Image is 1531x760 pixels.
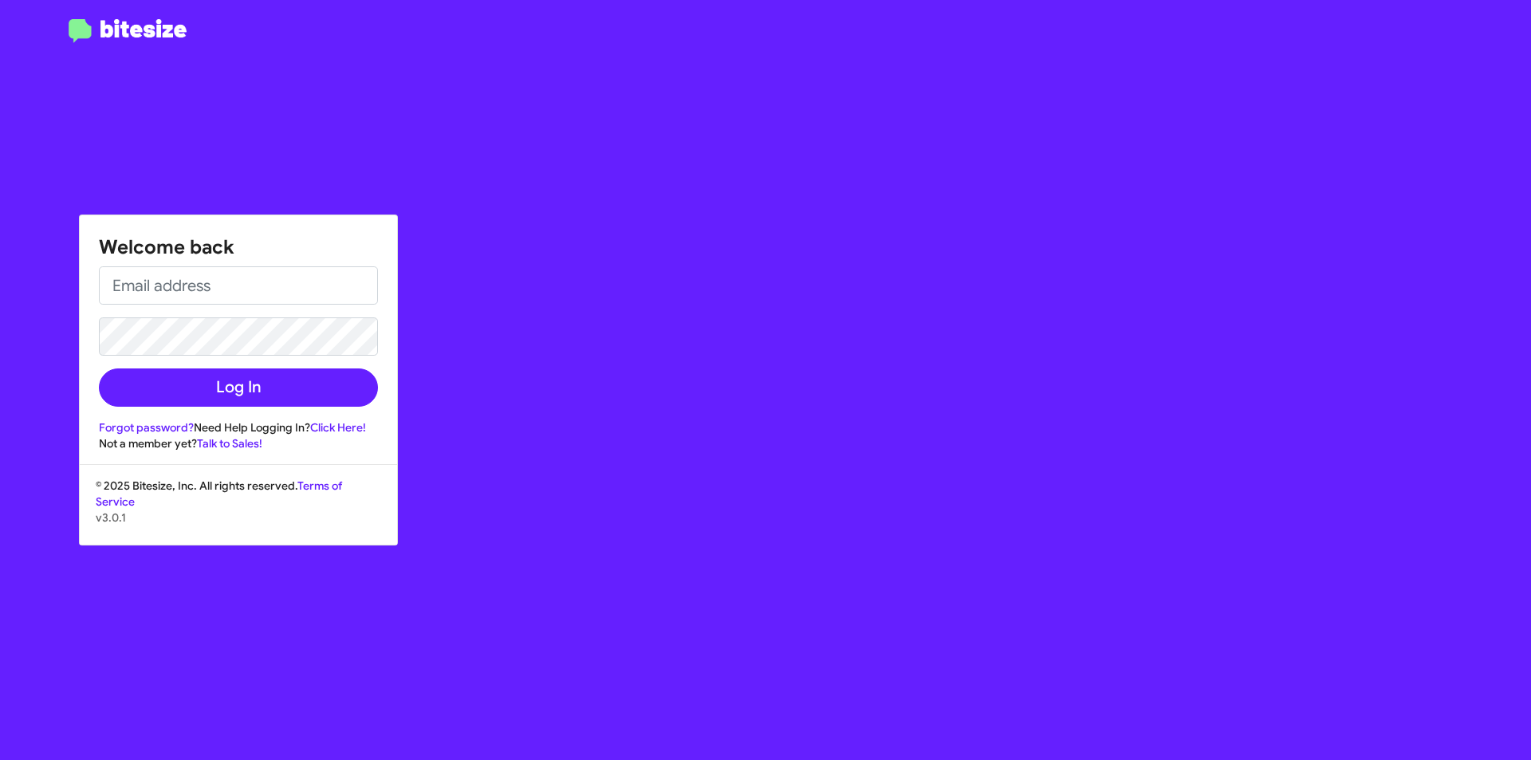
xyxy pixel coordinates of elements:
p: v3.0.1 [96,510,381,526]
a: Forgot password? [99,420,194,435]
button: Log In [99,368,378,407]
a: Talk to Sales! [197,436,262,451]
div: Not a member yet? [99,435,378,451]
h1: Welcome back [99,234,378,260]
input: Email address [99,266,378,305]
div: Need Help Logging In? [99,419,378,435]
div: © 2025 Bitesize, Inc. All rights reserved. [80,478,397,545]
a: Click Here! [310,420,366,435]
